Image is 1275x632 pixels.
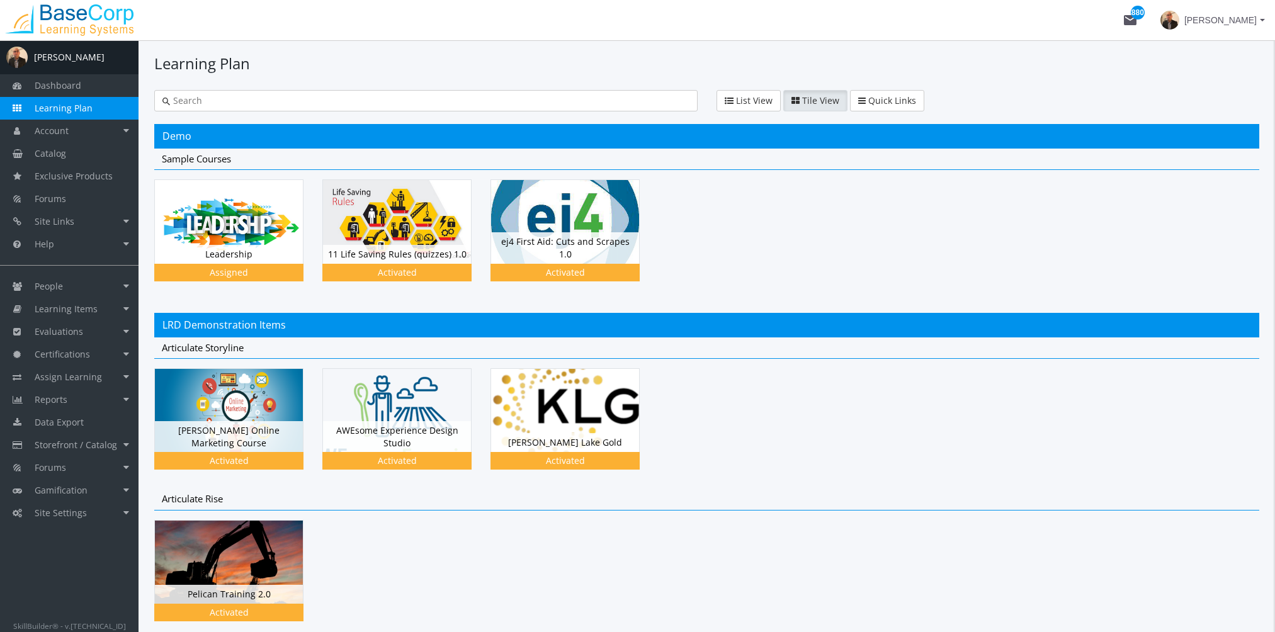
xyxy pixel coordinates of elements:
span: Articulate Rise [162,492,223,505]
div: Assigned [157,266,301,279]
div: Pelican Training 2.0 [155,585,303,604]
span: [PERSON_NAME] [1184,9,1257,31]
div: 11 Life Saving Rules (quizzes) 1.0 [323,245,471,264]
span: Help [35,238,54,250]
span: Quick Links [868,94,916,106]
div: ej4 First Aid: Cuts and Scrapes 1.0 [491,232,639,263]
div: [PERSON_NAME] Lake Gold [491,433,639,452]
span: Assign Learning [35,371,102,383]
div: AWEsome Experience Design Studio [323,421,471,452]
mat-icon: mail [1123,13,1138,28]
span: List View [736,94,773,106]
span: Certifications [35,348,90,360]
div: Activated [325,266,469,279]
span: Dashboard [35,79,81,91]
div: Activated [493,454,637,467]
input: Search [170,94,689,107]
span: Exclusive Products [35,170,113,182]
div: Activated [157,454,301,467]
span: Tile View [802,94,839,106]
img: profilePicture.png [6,47,28,68]
div: [PERSON_NAME] Online Marketing Course [154,368,322,488]
span: Sample Courses [162,152,231,165]
span: Learning Plan [35,102,93,114]
div: [PERSON_NAME] [34,51,105,64]
span: Catalog [35,147,66,159]
div: ej4 First Aid: Cuts and Scrapes 1.0 [490,179,659,300]
div: Activated [157,606,301,619]
span: Data Export [35,416,84,428]
span: Forums [35,461,66,473]
span: Account [35,125,69,137]
div: [PERSON_NAME] Online Marketing Course [155,421,303,452]
span: Site Settings [35,507,87,519]
span: Evaluations [35,325,83,337]
span: Demo [162,129,191,143]
div: [PERSON_NAME] Lake Gold [490,368,659,488]
span: LRD Demonstration Items [162,318,286,332]
span: Learning Items [35,303,98,315]
span: Gamification [35,484,88,496]
span: People [35,280,63,292]
span: Reports [35,393,67,405]
div: Activated [493,266,637,279]
span: Articulate Storyline [162,341,244,354]
span: Site Links [35,215,74,227]
div: Leadership [155,245,303,264]
span: Forums [35,193,66,205]
div: 11 Life Saving Rules (quizzes) 1.0 [322,179,490,300]
h1: Learning Plan [154,53,1259,74]
div: AWEsome Experience Design Studio [322,368,490,488]
div: Activated [325,454,469,467]
div: Leadership [154,179,322,300]
span: Storefront / Catalog [35,439,117,451]
small: SkillBuilder® - v.[TECHNICAL_ID] [13,621,126,631]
